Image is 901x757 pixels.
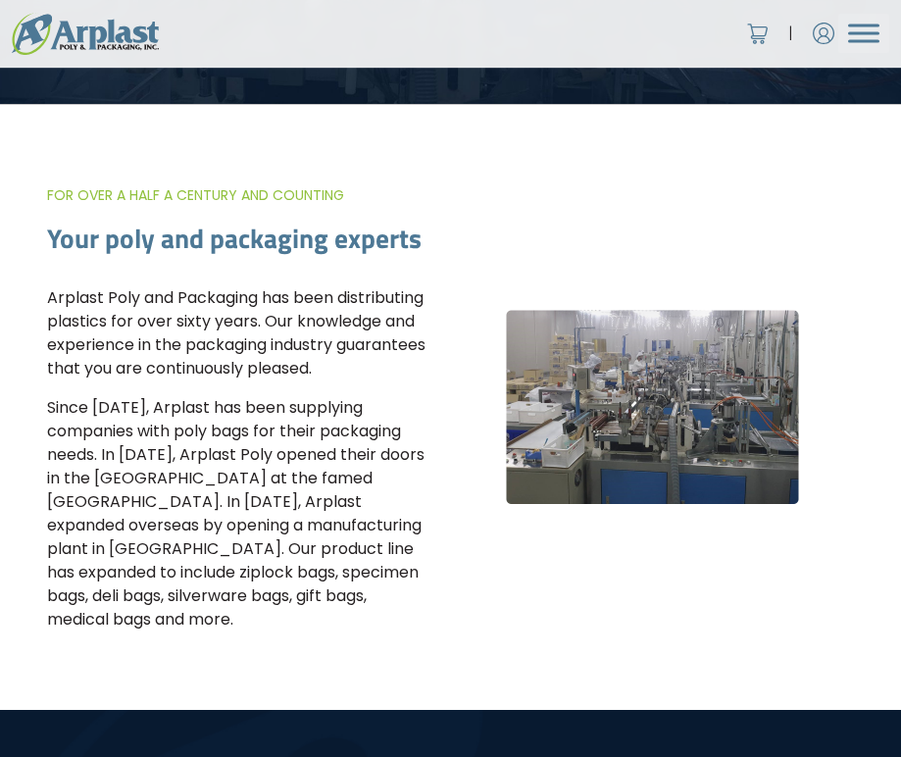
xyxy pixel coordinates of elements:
button: Menu [848,25,879,43]
p: Arplast Poly and Packaging has been distributing plastics for over sixty years. Our knowledge and... [47,286,427,380]
p: Since [DATE], Arplast has been supplying companies with poly bags for their packaging needs. In [... [47,396,427,631]
img: logo [12,13,159,55]
h2: Your poly and packaging experts [47,223,427,255]
small: For over a half a century and counting [47,185,344,205]
span: | [788,22,793,45]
